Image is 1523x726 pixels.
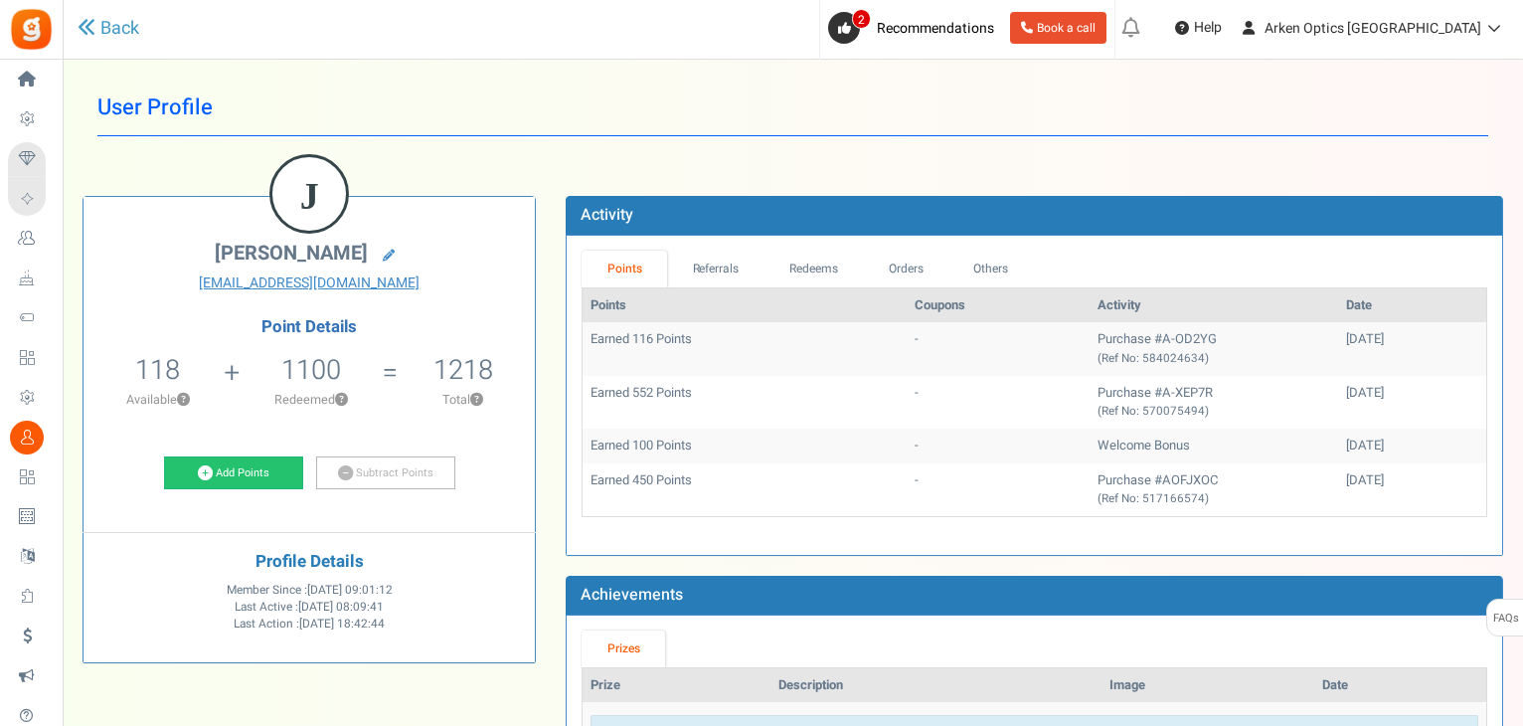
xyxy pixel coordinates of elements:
[135,350,180,390] span: 118
[1189,18,1222,38] span: Help
[1098,350,1209,367] small: (Ref No: 584024634)
[1338,288,1486,323] th: Date
[582,631,665,667] a: Prizes
[215,239,368,268] span: [PERSON_NAME]
[93,391,222,409] p: Available
[770,668,1101,703] th: Description
[299,616,385,633] span: [DATE] 18:42:44
[907,429,1091,463] td: -
[1090,288,1338,323] th: Activity
[907,376,1091,429] td: -
[1101,668,1314,703] th: Image
[907,463,1091,516] td: -
[581,203,633,227] b: Activity
[764,251,864,287] a: Redeems
[583,322,906,375] td: Earned 116 Points
[1098,403,1209,420] small: (Ref No: 570075494)
[1167,12,1230,44] a: Help
[227,582,393,599] span: Member Since :
[1492,600,1519,637] span: FAQs
[583,668,770,703] th: Prize
[863,251,948,287] a: Orders
[877,18,994,39] span: Recommendations
[98,273,520,293] a: [EMAIL_ADDRESS][DOMAIN_NAME]
[84,318,535,336] h4: Point Details
[164,456,303,490] a: Add Points
[1010,12,1106,44] a: Book a call
[667,251,764,287] a: Referrals
[97,80,1488,136] h1: User Profile
[242,391,380,409] p: Redeemed
[582,251,667,287] a: Points
[316,456,455,490] a: Subtract Points
[234,616,385,633] span: Last Action :
[852,9,871,29] span: 2
[281,355,341,385] h5: 1100
[1090,463,1338,516] td: Purchase #AOFJXOC
[583,463,906,516] td: Earned 450 Points
[1346,384,1478,403] div: [DATE]
[907,322,1091,375] td: -
[98,553,520,572] h4: Profile Details
[907,288,1091,323] th: Coupons
[1346,437,1478,455] div: [DATE]
[828,12,1002,44] a: 2 Recommendations
[583,429,906,463] td: Earned 100 Points
[583,288,906,323] th: Points
[1265,18,1481,39] span: Arken Optics [GEOGRAPHIC_DATA]
[177,394,190,407] button: ?
[307,582,393,599] span: [DATE] 09:01:12
[272,157,346,235] figcaption: J
[298,599,384,616] span: [DATE] 08:09:41
[1346,330,1478,349] div: [DATE]
[9,7,54,52] img: Gratisfaction
[1090,376,1338,429] td: Purchase #A-XEP7R
[401,391,525,409] p: Total
[1314,668,1486,703] th: Date
[335,394,348,407] button: ?
[1098,490,1209,507] small: (Ref No: 517166574)
[581,583,683,607] b: Achievements
[433,355,493,385] h5: 1218
[948,251,1034,287] a: Others
[583,376,906,429] td: Earned 552 Points
[1090,322,1338,375] td: Purchase #A-OD2YG
[235,599,384,616] span: Last Active :
[470,394,483,407] button: ?
[1090,429,1338,463] td: Welcome Bonus
[1346,471,1478,490] div: [DATE]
